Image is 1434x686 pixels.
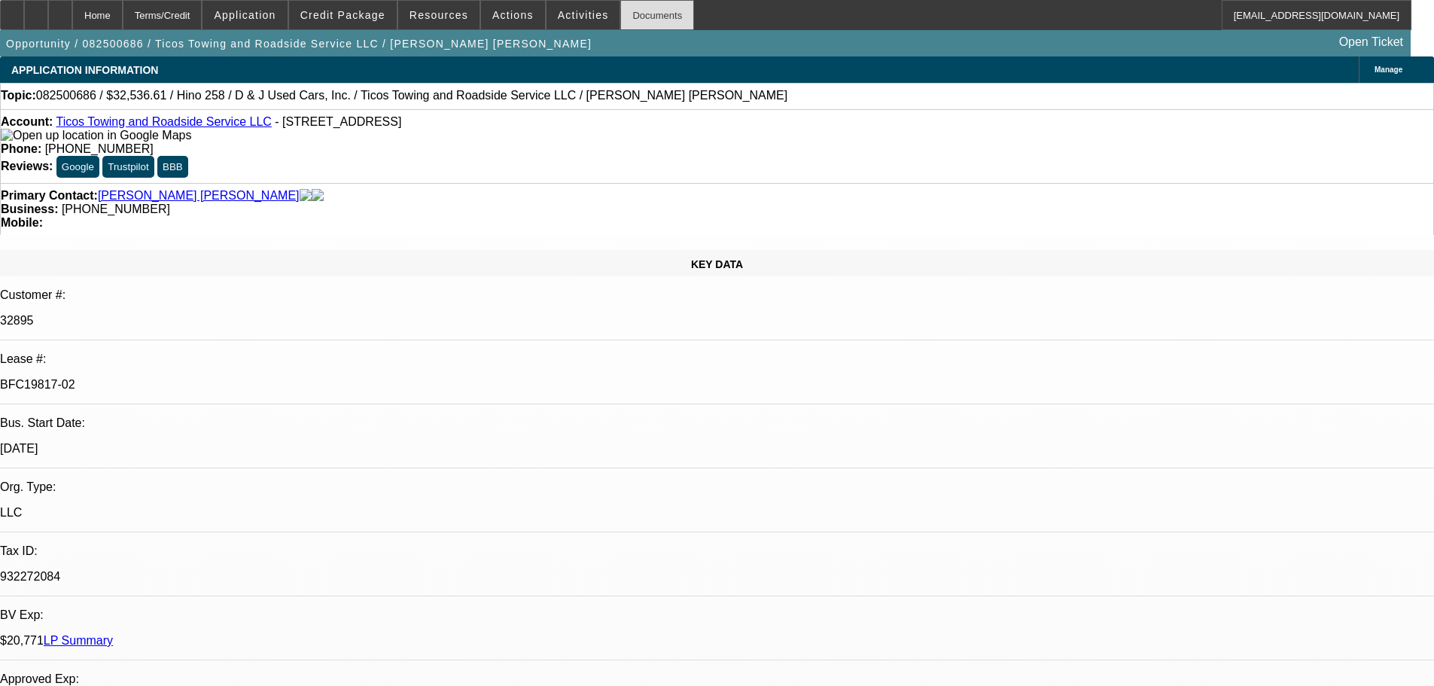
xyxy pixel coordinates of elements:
[202,1,287,29] button: Application
[62,203,170,215] span: [PHONE_NUMBER]
[492,9,534,21] span: Actions
[289,1,397,29] button: Credit Package
[1,129,191,142] a: View Google Maps
[45,142,154,155] span: [PHONE_NUMBER]
[1,142,41,155] strong: Phone:
[1,203,58,215] strong: Business:
[1,160,53,172] strong: Reviews:
[44,634,113,647] a: LP Summary
[1,189,98,203] strong: Primary Contact:
[56,115,271,128] a: Ticos Towing and Roadside Service LLC
[157,156,188,178] button: BBB
[275,115,401,128] span: - [STREET_ADDRESS]
[312,189,324,203] img: linkedin-icon.png
[1,115,53,128] strong: Account:
[547,1,620,29] button: Activities
[481,1,545,29] button: Actions
[1,216,43,229] strong: Mobile:
[1375,66,1402,74] span: Manage
[398,1,480,29] button: Resources
[691,258,743,270] span: KEY DATA
[1,129,191,142] img: Open up location in Google Maps
[409,9,468,21] span: Resources
[102,156,154,178] button: Trustpilot
[300,189,312,203] img: facebook-icon.png
[1,89,36,102] strong: Topic:
[11,64,158,76] span: APPLICATION INFORMATION
[36,89,787,102] span: 082500686 / $32,536.61 / Hino 258 / D & J Used Cars, Inc. / Ticos Towing and Roadside Service LLC...
[6,38,592,50] span: Opportunity / 082500686 / Ticos Towing and Roadside Service LLC / [PERSON_NAME] [PERSON_NAME]
[56,156,99,178] button: Google
[1333,29,1409,55] a: Open Ticket
[214,9,276,21] span: Application
[300,9,385,21] span: Credit Package
[98,189,300,203] a: [PERSON_NAME] [PERSON_NAME]
[558,9,609,21] span: Activities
